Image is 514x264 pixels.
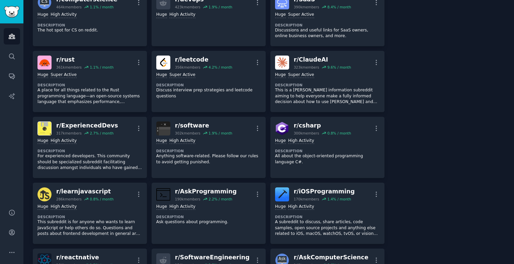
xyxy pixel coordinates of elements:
p: The hot spot for CS on reddit. [37,27,142,33]
div: Huge [156,72,167,78]
dt: Description [275,23,380,27]
div: Huge [37,138,48,144]
div: 390k members [294,5,319,9]
div: 323k members [294,65,319,70]
dt: Description [275,83,380,87]
div: r/ leetcode [175,56,232,64]
div: High Activity [169,138,195,144]
div: 1.1 % / month [90,65,113,70]
div: r/ AskProgramming [175,187,237,196]
div: 356k members [175,65,200,70]
p: A subreddit to discuss, share articles, code samples, open source projects and anything else rela... [275,219,380,237]
div: 1.9 % / month [208,5,232,9]
img: GummySearch logo [4,6,19,18]
p: This is a [PERSON_NAME] information subreddit aiming to help everyone make a fully informed decis... [275,87,380,105]
div: r/ SoftwareEngineering [175,253,250,262]
dt: Description [156,214,261,219]
a: ClaudeAIr/ClaudeAI323kmembers9.6% / monthHugeSuper ActiveDescriptionThis is a [PERSON_NAME] infor... [270,51,384,112]
div: 361k members [56,65,82,70]
p: This subreddit is for anyone who wants to learn JavaScript or help others do so. Questions and po... [37,219,142,237]
div: Huge [275,12,286,18]
div: 0.8 % / month [90,197,113,201]
div: 2.2 % / month [208,197,232,201]
div: r/ csharp [294,121,351,130]
div: 9.6 % / month [327,65,351,70]
div: r/ ExperiencedDevs [56,121,118,130]
img: AskProgramming [156,187,170,201]
div: 423k members [175,5,200,9]
img: rust [37,56,52,70]
div: r/ reactnative [56,253,113,262]
div: 1.4 % / month [327,197,351,201]
div: 8.4 % / month [327,5,351,9]
div: High Activity [169,204,195,210]
a: leetcoder/leetcode356kmembers4.2% / monthHugeSuper ActiveDescriptionDiscuss interview prep strate... [152,51,266,112]
p: Discuss interview prep strategies and leetcode questions [156,87,261,99]
div: High Activity [169,12,195,18]
p: For experienced developers. This community should be specialized subreddit facilitating discussio... [37,153,142,171]
div: High Activity [51,138,77,144]
a: iOSProgrammingr/iOSProgramming170kmembers1.4% / monthHugeHigh ActivityDescriptionA subreddit to d... [270,183,384,244]
div: r/ iOSProgramming [294,187,355,196]
img: ClaudeAI [275,56,289,70]
p: Ask questions about programming. [156,219,261,225]
div: 286k members [56,197,82,201]
a: AskProgrammingr/AskProgramming190kmembers2.2% / monthHugeHigh ActivityDescriptionAsk questions ab... [152,183,266,244]
dt: Description [37,23,142,27]
dt: Description [37,214,142,219]
p: All about the object-oriented programming language C#. [275,153,380,165]
div: 1.1 % / month [90,5,113,9]
div: Super Active [288,72,314,78]
div: 464k members [56,5,82,9]
a: ExperiencedDevsr/ExperiencedDevs317kmembers2.7% / monthHugeHigh ActivityDescriptionFor experience... [33,117,147,178]
div: 2.7 % / month [90,131,113,136]
img: iOSProgramming [275,187,289,201]
dt: Description [37,83,142,87]
div: Huge [37,12,48,18]
dt: Description [275,214,380,219]
a: softwarer/software302kmembers1.9% / monthHugeHigh ActivityDescriptionAnything software-related. P... [152,117,266,178]
div: 170k members [294,197,319,201]
div: 0.8 % / month [327,131,351,136]
div: Huge [275,204,286,210]
a: csharpr/csharp300kmembers0.8% / monthHugeHigh ActivityDescriptionAll about the object-oriented pr... [270,117,384,178]
p: Discussions and useful links for SaaS owners, online business owners, and more. [275,27,380,39]
div: Huge [275,72,286,78]
div: Super Active [51,72,77,78]
dt: Description [156,83,261,87]
p: Anything software-related. Please follow our rules to avoid getting punished. [156,153,261,165]
div: r/ rust [56,56,113,64]
dt: Description [37,149,142,153]
div: Super Active [169,72,195,78]
div: Huge [37,204,48,210]
div: r/ learnjavascript [56,187,113,196]
a: rustr/rust361kmembers1.1% / monthHugeSuper ActiveDescriptionA place for all things related to the... [33,51,147,112]
dt: Description [275,149,380,153]
img: software [156,121,170,136]
div: High Activity [288,138,314,144]
div: High Activity [288,204,314,210]
div: Huge [275,138,286,144]
div: r/ AskComputerScience [294,253,368,262]
div: High Activity [51,204,77,210]
a: learnjavascriptr/learnjavascript286kmembers0.8% / monthHugeHigh ActivityDescriptionThis subreddit... [33,183,147,244]
div: 4.2 % / month [208,65,232,70]
div: 1.9 % / month [208,131,232,136]
div: 190k members [175,197,200,201]
div: 317k members [56,131,82,136]
img: csharp [275,121,289,136]
div: 302k members [175,131,200,136]
dt: Description [156,149,261,153]
div: r/ software [175,121,232,130]
div: Huge [156,204,167,210]
div: Huge [156,138,167,144]
div: Huge [37,72,48,78]
div: r/ ClaudeAI [294,56,351,64]
div: Super Active [288,12,314,18]
img: ExperiencedDevs [37,121,52,136]
div: High Activity [51,12,77,18]
div: Huge [156,12,167,18]
div: 300k members [294,131,319,136]
img: learnjavascript [37,187,52,201]
img: leetcode [156,56,170,70]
